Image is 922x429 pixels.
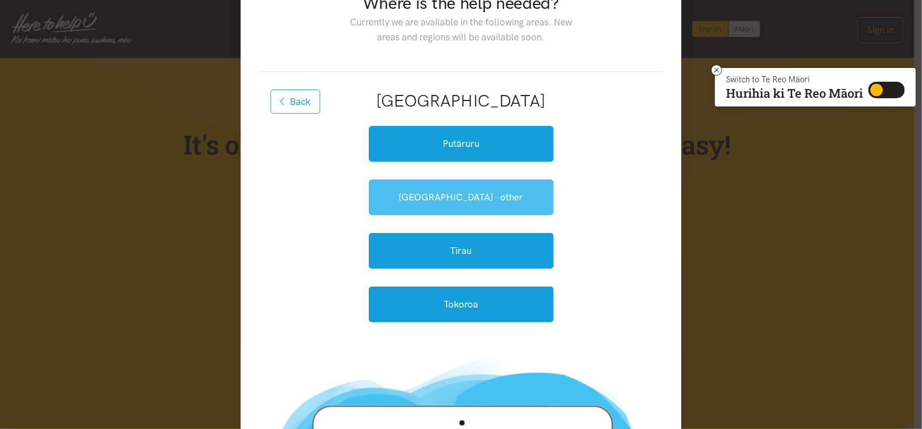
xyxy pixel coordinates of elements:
a: Tīrau [369,233,554,269]
a: [GEOGRAPHIC_DATA] - other [369,179,554,215]
h2: [GEOGRAPHIC_DATA] [276,89,646,113]
a: Tokoroa [369,287,554,322]
a: Putāruru [369,126,554,162]
p: Currently we are available in the following areas. New areas and regions will be available soon. [341,15,580,45]
p: Switch to Te Reo Māori [726,76,863,83]
p: Hurihia ki Te Reo Māori [726,88,863,98]
button: Back [271,89,320,114]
